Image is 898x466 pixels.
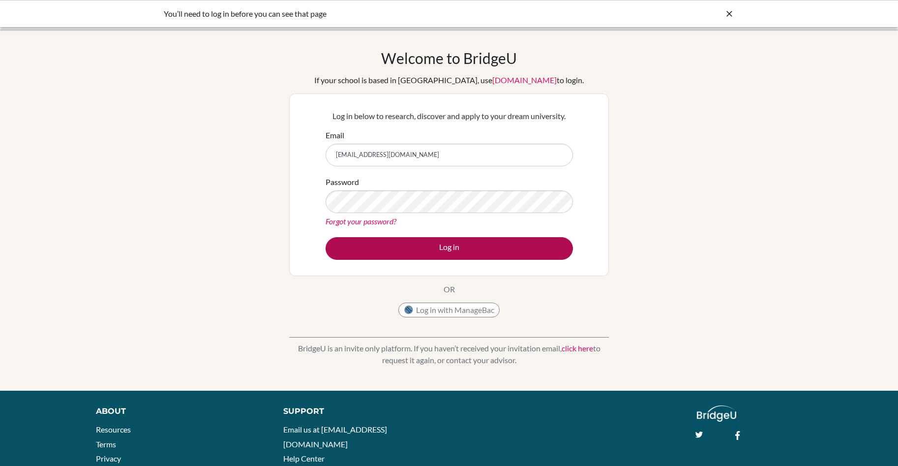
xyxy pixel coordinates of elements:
[96,454,121,463] a: Privacy
[697,405,737,422] img: logo_white@2x-f4f0deed5e89b7ecb1c2cc34c3e3d731f90f0f143d5ea2071677605dd97b5244.png
[283,405,438,417] div: Support
[164,8,587,20] div: You’ll need to log in before you can see that page
[326,129,344,141] label: Email
[96,405,262,417] div: About
[326,237,573,260] button: Log in
[326,176,359,188] label: Password
[283,425,387,449] a: Email us at [EMAIL_ADDRESS][DOMAIN_NAME]
[283,454,325,463] a: Help Center
[96,439,116,449] a: Terms
[562,343,593,353] a: click here
[326,217,396,226] a: Forgot your password?
[398,303,500,317] button: Log in with ManageBac
[314,74,584,86] div: If your school is based in [GEOGRAPHIC_DATA], use to login.
[381,49,517,67] h1: Welcome to BridgeU
[326,110,573,122] p: Log in below to research, discover and apply to your dream university.
[492,75,557,85] a: [DOMAIN_NAME]
[289,342,609,366] p: BridgeU is an invite only platform. If you haven’t received your invitation email, to request it ...
[96,425,131,434] a: Resources
[444,283,455,295] p: OR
